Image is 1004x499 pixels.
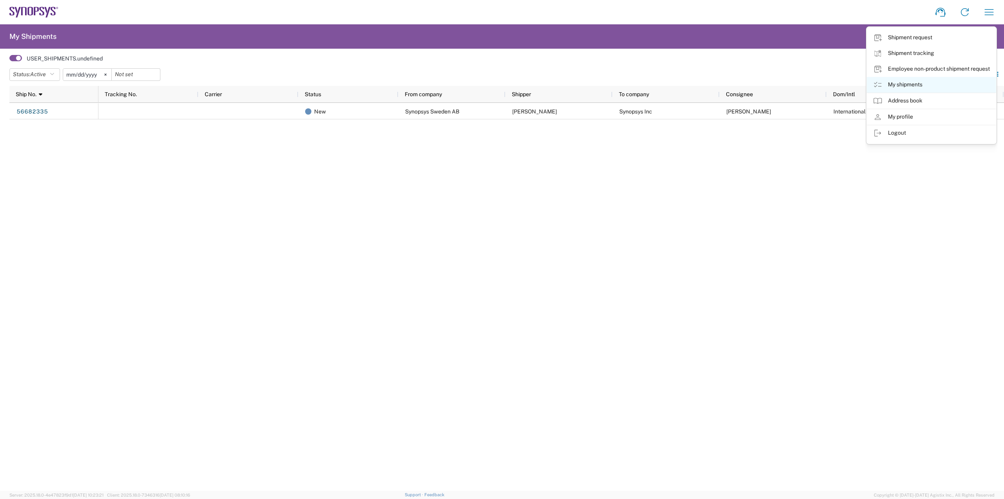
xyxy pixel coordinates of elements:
[512,91,531,97] span: Shipper
[726,91,753,97] span: Consignee
[112,69,160,80] input: Not set
[867,109,996,125] a: My profile
[726,108,771,115] span: Sravya Tangellamudi
[16,91,36,97] span: Ship No.
[512,108,557,115] span: Sweeney Trozell
[63,69,111,80] input: Not set
[874,492,995,499] span: Copyright © [DATE]-[DATE] Agistix Inc., All Rights Reserved
[867,61,996,77] a: Employee non-product shipment request
[405,108,459,115] span: Synopsys Sweden AB
[833,91,855,97] span: Dom/Intl
[205,91,222,97] span: Carrier
[30,71,46,77] span: Active
[405,492,424,497] a: Support
[867,125,996,141] a: Logout
[867,93,996,109] a: Address book
[619,91,649,97] span: To company
[9,32,56,41] h2: My Shipments
[73,493,104,497] span: [DATE] 10:23:21
[314,103,326,120] span: New
[619,108,652,115] span: Synopsys Inc
[305,91,321,97] span: Status
[405,91,442,97] span: From company
[105,91,137,97] span: Tracking No.
[9,68,60,81] button: Status:Active
[867,30,996,46] a: Shipment request
[867,77,996,93] a: My shipments
[16,106,48,118] a: 56682335
[867,46,996,61] a: Shipment tracking
[27,55,103,62] label: USER_SHIPMENTS.undefined
[424,492,444,497] a: Feedback
[107,493,190,497] span: Client: 2025.18.0-7346316
[160,493,190,497] span: [DATE] 08:10:16
[833,108,866,115] span: International
[9,493,104,497] span: Server: 2025.18.0-4e47823f9d1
